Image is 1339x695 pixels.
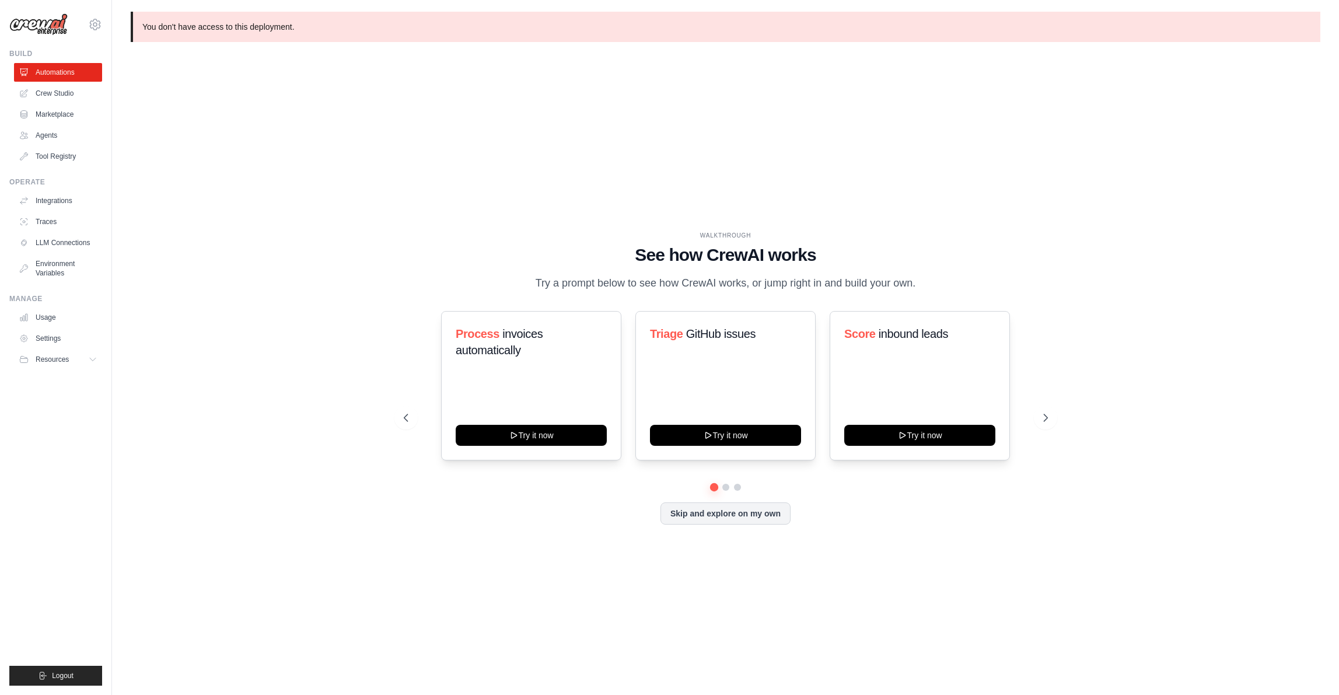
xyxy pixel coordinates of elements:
button: Resources [14,350,102,369]
div: Operate [9,177,102,187]
div: WALKTHROUGH [404,231,1048,240]
span: Process [456,327,499,340]
a: LLM Connections [14,233,102,252]
img: Logo [9,13,68,36]
span: Logout [52,671,74,680]
div: Build [9,49,102,58]
button: Try it now [650,425,801,446]
span: Resources [36,355,69,364]
a: Environment Variables [14,254,102,282]
div: Manage [9,294,102,303]
a: Traces [14,212,102,231]
p: Try a prompt below to see how CrewAI works, or jump right in and build your own. [530,275,922,292]
p: You don't have access to this deployment. [131,12,1320,42]
a: Agents [14,126,102,145]
button: Try it now [456,425,607,446]
button: Try it now [844,425,995,446]
button: Skip and explore on my own [660,502,791,525]
a: Crew Studio [14,84,102,103]
span: invoices automatically [456,327,543,357]
span: inbound leads [879,327,948,340]
a: Marketplace [14,105,102,124]
a: Settings [14,329,102,348]
button: Logout [9,666,102,686]
span: GitHub issues [686,327,756,340]
span: Triage [650,327,683,340]
a: Tool Registry [14,147,102,166]
a: Integrations [14,191,102,210]
span: Score [844,327,876,340]
a: Usage [14,308,102,327]
h1: See how CrewAI works [404,245,1048,266]
a: Automations [14,63,102,82]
